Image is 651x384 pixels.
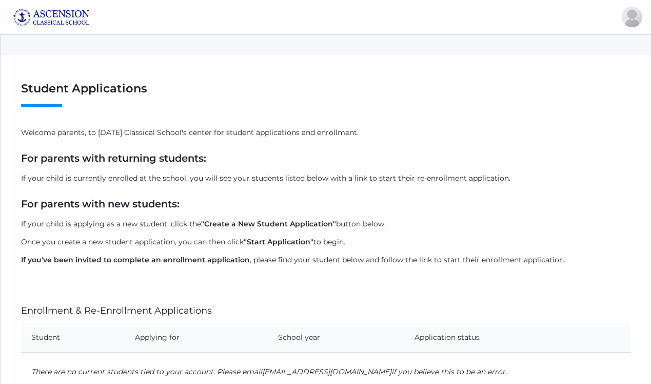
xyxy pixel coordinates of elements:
[622,7,642,27] div: Kate Manning
[21,255,250,264] strong: If you've been invited to complete an enrollment application
[21,237,630,247] p: Once you create a new student application, you can then click to begin.
[21,323,125,353] th: Student
[21,127,630,138] p: Welcome parents, to [DATE] Classical School's center for student applications and enrollment.
[21,82,630,107] h1: Student Applications
[21,173,630,184] p: If your child is currently enrolled at the school, you will see your students listed below with a...
[262,367,391,376] a: [EMAIL_ADDRESS][DOMAIN_NAME]
[21,255,630,265] p: , please find your student below and follow the link to start their enrollment application.
[21,306,212,316] h4: Enrollment & Re-Enrollment Applications
[21,152,206,164] strong: For parents with returning students:
[21,198,180,210] strong: For parents with new students:
[404,323,599,353] th: Application status
[125,323,268,353] th: Applying for
[13,8,90,26] img: ascension-logo-blue-113fc29133de2fb5813e50b71547a291c5fdb7962bf76d49838a2a14a36269ea.jpg
[21,219,630,229] p: If your child is applying as a new student, click the button below.
[31,367,507,376] em: There are no current students tied to your account. Please email if you believe this to be an error.
[268,323,404,353] th: School year
[244,237,313,246] strong: "Start Application"
[201,219,336,228] strong: "Create a New Student Application"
